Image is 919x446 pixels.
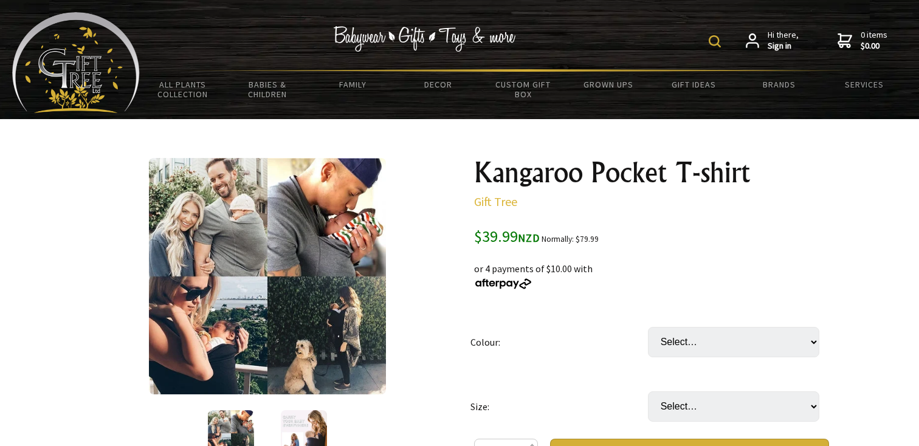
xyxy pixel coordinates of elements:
td: Colour: [470,310,648,374]
img: Kangaroo Pocket T-shirt [149,158,385,394]
a: Decor [396,72,481,97]
div: or 4 payments of $10.00 with [474,247,829,290]
small: Normally: $79.99 [542,234,599,244]
a: Family [310,72,395,97]
span: Hi there, [768,30,799,51]
strong: Sign in [768,41,799,52]
a: Babies & Children [225,72,310,107]
img: Babyware - Gifts - Toys and more... [12,12,140,113]
img: Babywear - Gifts - Toys & more [333,26,515,52]
span: 0 items [861,29,887,51]
a: Custom Gift Box [481,72,566,107]
span: NZD [518,231,540,245]
td: Size: [470,374,648,439]
strong: $0.00 [861,41,887,52]
a: All Plants Collection [140,72,225,107]
a: Grown Ups [566,72,651,97]
a: Hi there,Sign in [746,30,799,51]
img: product search [709,35,721,47]
a: Gift Tree [474,194,517,209]
h1: Kangaroo Pocket T-shirt [474,158,829,187]
img: Afterpay [474,278,532,289]
a: Services [822,72,907,97]
a: Gift Ideas [651,72,736,97]
a: 0 items$0.00 [838,30,887,51]
span: $39.99 [474,226,540,246]
a: Brands [737,72,822,97]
